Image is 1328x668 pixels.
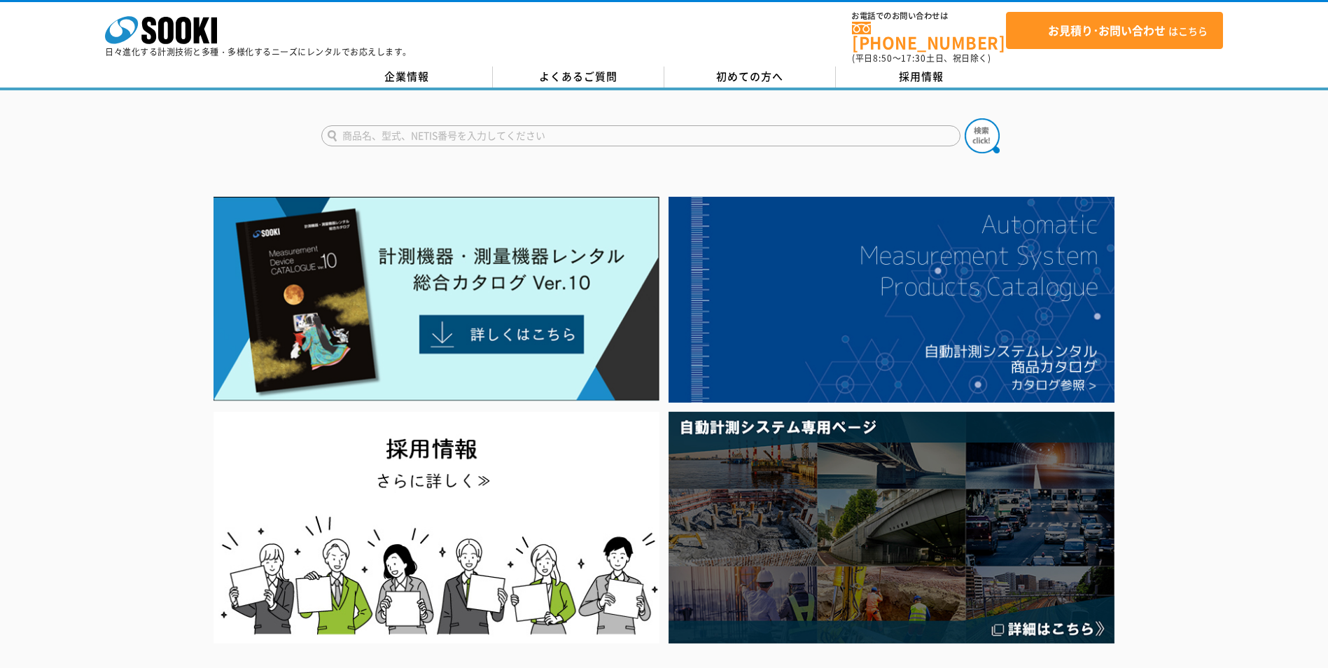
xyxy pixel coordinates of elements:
span: お電話でのお問い合わせは [852,12,1006,20]
img: SOOKI recruit [214,412,659,643]
strong: お見積り･お問い合わせ [1048,22,1166,39]
span: はこちら [1020,20,1208,41]
a: 初めての方へ [664,67,836,88]
img: Catalog Ver10 [214,197,659,401]
span: (平日 ～ 土日、祝日除く) [852,52,991,64]
a: [PHONE_NUMBER] [852,22,1006,50]
a: お見積り･お問い合わせはこちら [1006,12,1223,49]
a: 企業情報 [321,67,493,88]
img: 自動計測システム専用ページ [669,412,1114,643]
img: 自動計測システムカタログ [669,197,1114,403]
input: 商品名、型式、NETIS番号を入力してください [321,125,960,146]
a: 採用情報 [836,67,1007,88]
img: btn_search.png [965,118,1000,153]
a: よくあるご質問 [493,67,664,88]
span: 8:50 [873,52,893,64]
p: 日々進化する計測技術と多種・多様化するニーズにレンタルでお応えします。 [105,48,412,56]
span: 17:30 [901,52,926,64]
span: 初めての方へ [716,69,783,84]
